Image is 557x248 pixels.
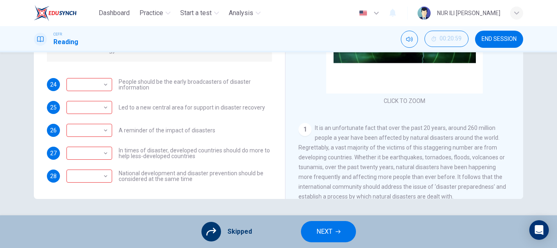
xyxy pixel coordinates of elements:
[228,227,252,237] span: Skipped
[136,6,174,20] button: Practice
[229,8,253,18] span: Analysis
[119,170,272,182] span: National development and disaster prevention should be considered at the same time
[401,31,418,48] div: Mute
[424,31,469,47] button: 00:20:59
[177,6,222,20] button: Start a test
[180,8,212,18] span: Start a test
[225,6,264,20] button: Analysis
[99,8,130,18] span: Dashboard
[298,125,506,200] span: It is an unfortunate fact that over the past 20 years, around 260 million people a year have been...
[34,5,77,21] img: EduSynch logo
[418,7,431,20] img: Profile picture
[34,5,95,21] a: EduSynch logo
[301,221,356,242] button: NEXT
[529,220,549,240] div: Open Intercom Messenger
[437,8,500,18] div: NUR ILI [PERSON_NAME]
[119,127,215,133] span: A reminder of the impact of disasters
[50,150,57,156] span: 27
[119,105,265,110] span: Led to a new central area for support in disaster recovery
[139,8,163,18] span: Practice
[424,31,469,48] div: Hide
[50,82,57,87] span: 24
[358,10,368,16] img: en
[119,147,272,159] span: In times of disaster, developed countries should do more to help less-developed countries
[475,31,523,48] button: END SESSION
[50,173,57,179] span: 28
[316,226,332,237] span: NEXT
[50,105,57,110] span: 25
[95,6,133,20] button: Dashboard
[50,127,57,133] span: 26
[53,31,62,37] span: CEFR
[119,79,272,90] span: People should be the early broadcasters of disaster information
[298,123,312,136] div: 1
[482,36,517,42] span: END SESSION
[53,37,78,47] h1: Reading
[440,36,462,42] span: 00:20:59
